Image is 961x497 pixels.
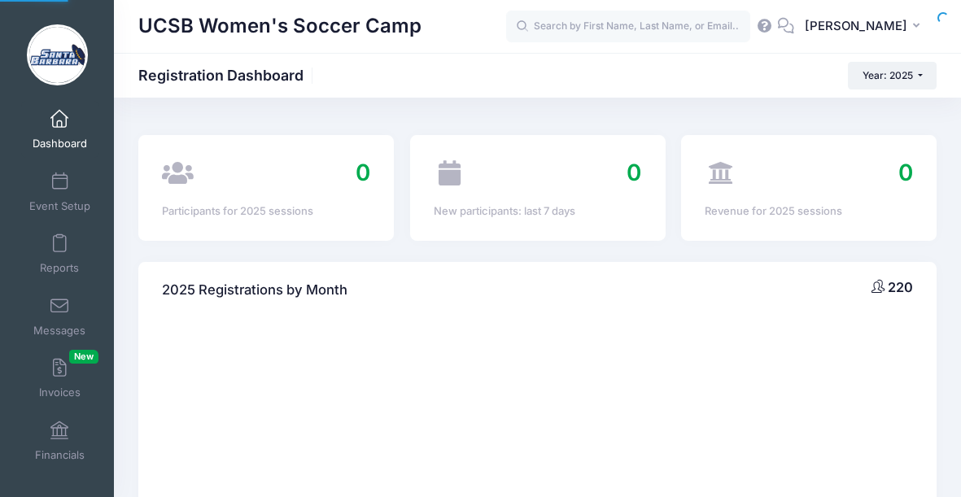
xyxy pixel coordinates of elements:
span: Messages [33,324,85,338]
span: 220 [888,279,913,295]
div: Revenue for 2025 sessions [705,203,913,220]
h4: 2025 Registrations by Month [162,267,347,313]
a: Dashboard [21,101,98,158]
span: Year: 2025 [863,69,913,81]
a: Reports [21,225,98,282]
button: Year: 2025 [848,62,937,89]
h1: UCSB Women's Soccer Camp [138,8,422,46]
span: Event Setup [29,199,90,213]
span: 0 [356,159,370,186]
h1: Registration Dashboard [138,67,317,84]
span: Dashboard [33,137,87,151]
a: Financials [21,412,98,469]
button: [PERSON_NAME] [794,8,937,46]
img: UCSB Women's Soccer Camp [27,24,88,85]
span: [PERSON_NAME] [805,17,907,35]
a: Messages [21,288,98,345]
a: Event Setup [21,163,98,220]
span: 0 [898,159,913,186]
a: InvoicesNew [21,350,98,407]
span: Invoices [39,386,81,400]
div: New participants: last 7 days [434,203,642,220]
span: Reports [40,262,79,276]
input: Search by First Name, Last Name, or Email... [506,11,750,43]
div: Participants for 2025 sessions [162,203,370,220]
span: Financials [35,448,85,462]
span: New [69,350,98,364]
span: 0 [627,159,641,186]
